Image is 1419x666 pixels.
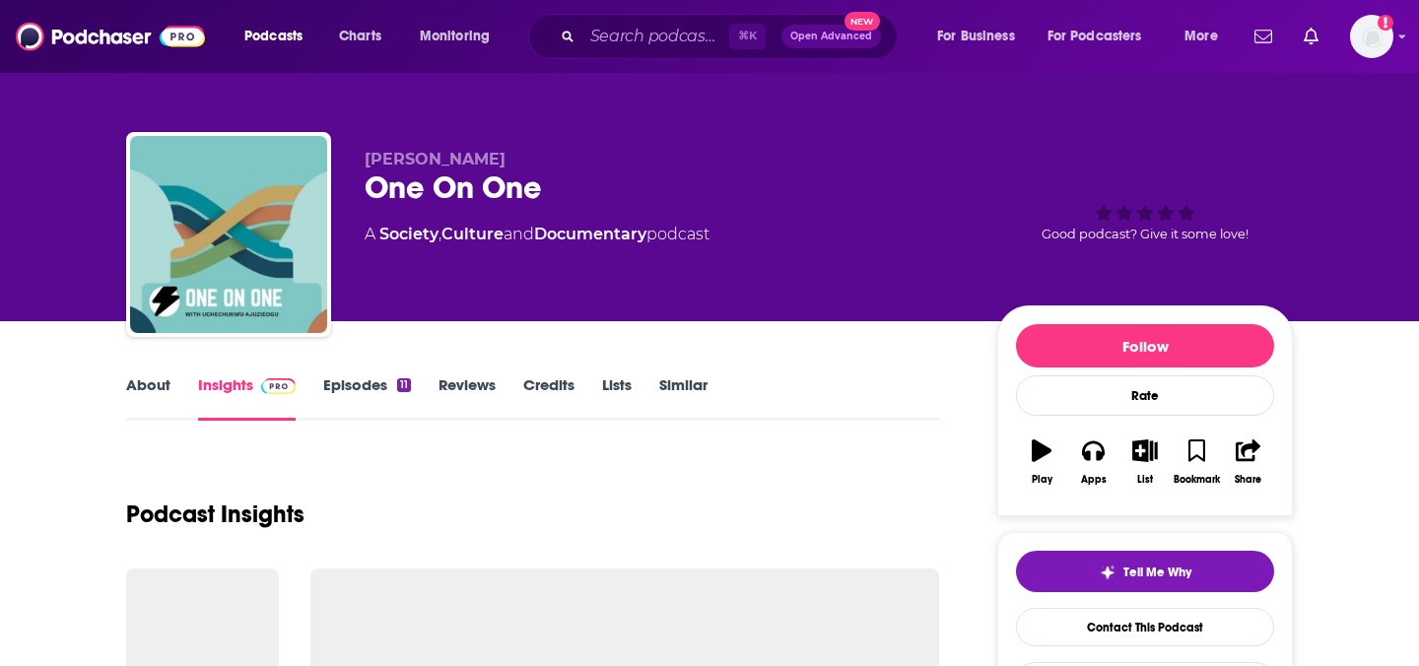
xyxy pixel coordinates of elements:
[244,23,303,50] span: Podcasts
[406,21,515,52] button: open menu
[439,375,496,421] a: Reviews
[126,499,304,529] h1: Podcast Insights
[1123,565,1191,580] span: Tell Me Why
[1171,427,1222,498] button: Bookmark
[126,375,170,421] a: About
[547,14,916,59] div: Search podcasts, credits, & more...
[1016,427,1067,498] button: Play
[1100,565,1115,580] img: tell me why sparkle
[365,150,506,168] span: [PERSON_NAME]
[397,378,411,392] div: 11
[1378,15,1393,31] svg: Add a profile image
[16,18,205,55] img: Podchaser - Follow, Share and Rate Podcasts
[420,23,490,50] span: Monitoring
[923,21,1040,52] button: open menu
[1174,474,1220,486] div: Bookmark
[582,21,729,52] input: Search podcasts, credits, & more...
[441,225,504,243] a: Culture
[1047,23,1142,50] span: For Podcasters
[729,24,766,49] span: ⌘ K
[602,375,632,421] a: Lists
[365,223,709,246] div: A podcast
[790,32,872,41] span: Open Advanced
[659,375,708,421] a: Similar
[1016,551,1274,592] button: tell me why sparkleTell Me Why
[1067,427,1118,498] button: Apps
[1350,15,1393,58] span: Logged in as megcassidy
[1016,608,1274,646] a: Contact This Podcast
[1032,474,1052,486] div: Play
[1350,15,1393,58] img: User Profile
[1235,474,1261,486] div: Share
[1247,20,1280,53] a: Show notifications dropdown
[937,23,1015,50] span: For Business
[198,375,296,421] a: InsightsPodchaser Pro
[261,378,296,394] img: Podchaser Pro
[1184,23,1218,50] span: More
[1296,20,1326,53] a: Show notifications dropdown
[1171,21,1243,52] button: open menu
[534,225,646,243] a: Documentary
[1223,427,1274,498] button: Share
[523,375,574,421] a: Credits
[1350,15,1393,58] button: Show profile menu
[781,25,881,48] button: Open AdvancedNew
[1016,324,1274,367] button: Follow
[1016,375,1274,416] div: Rate
[1035,21,1171,52] button: open menu
[845,12,880,31] span: New
[504,225,534,243] span: and
[339,23,381,50] span: Charts
[1081,474,1107,486] div: Apps
[323,375,411,421] a: Episodes11
[1119,427,1171,498] button: List
[1137,474,1153,486] div: List
[379,225,439,243] a: Society
[997,150,1293,272] div: Good podcast? Give it some love!
[130,136,327,333] img: One On One
[1042,227,1249,241] span: Good podcast? Give it some love!
[326,21,393,52] a: Charts
[439,225,441,243] span: ,
[231,21,328,52] button: open menu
